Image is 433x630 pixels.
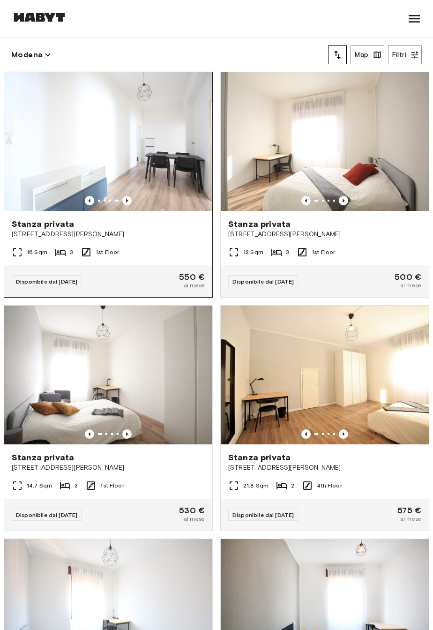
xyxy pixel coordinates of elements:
span: 3 [286,248,289,256]
span: 1st Floor [96,248,119,256]
button: Previous image [85,196,94,205]
span: Stanza privata [12,452,74,463]
img: Habyt [11,13,67,22]
button: Previous image [301,429,311,439]
button: Previous image [339,196,348,205]
span: Stanza privata [228,452,291,463]
a: Marketing picture of unit IT-22-001-001-04HPrevious imagePrevious imageStanza privata[STREET_ADDR... [4,305,213,531]
span: 3 [70,248,73,256]
span: Stanza privata [228,218,291,230]
a: Marketing picture of unit IT-22-001-021-01HPrevious imagePrevious imageStanza privata[STREET_ADDR... [220,305,429,531]
span: [STREET_ADDRESS][PERSON_NAME] [12,230,205,239]
span: 3 [75,481,78,490]
img: Marketing picture of unit IT-22-001-021-01H [221,306,429,444]
img: Marketing picture of unit IT-22-001-001-01H [221,72,429,211]
button: Previous image [122,196,132,205]
span: Disponibile dal [DATE] [232,511,294,518]
span: 21.8 Sqm [243,481,269,490]
span: 4th Floor [317,481,342,490]
a: Previous imagePrevious imageStanza privata[STREET_ADDRESS][PERSON_NAME]16 Sqm31st FloorDisponibil... [4,72,213,298]
img: Marketing picture of unit IT-22-001-001-02H [4,72,212,211]
button: Modena [11,48,51,61]
span: 12 Sqm [243,248,263,256]
button: Map [351,45,384,64]
span: 2 [291,481,294,490]
span: al mese [400,515,421,523]
button: Previous image [85,429,94,439]
span: 1st Floor [312,248,335,256]
span: al mese [184,515,205,523]
button: Previous image [122,429,132,439]
button: tune [328,45,347,64]
span: Disponibile dal [DATE] [16,278,77,285]
button: Previous image [301,196,311,205]
span: 550 € [179,273,205,281]
button: Previous image [339,429,348,439]
img: Marketing picture of unit IT-22-001-001-04H [4,306,212,444]
span: 16 Sqm [27,248,47,256]
span: [STREET_ADDRESS][PERSON_NAME] [228,230,421,239]
span: [STREET_ADDRESS][PERSON_NAME] [228,463,421,472]
span: al mese [184,281,205,290]
span: 500 € [395,273,421,281]
span: 530 € [179,506,205,515]
span: al mese [400,281,421,290]
span: 14.7 Sqm [27,481,52,490]
span: 1st Floor [100,481,124,490]
button: Filtri [388,45,422,64]
span: 575 € [397,506,421,515]
span: [STREET_ADDRESS][PERSON_NAME] [12,463,205,472]
span: Disponibile dal [DATE] [16,511,77,518]
span: Stanza privata [12,218,74,230]
span: Disponibile dal [DATE] [232,278,294,285]
a: Marketing picture of unit IT-22-001-001-01HPrevious imagePrevious imageStanza privata[STREET_ADDR... [220,72,429,298]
